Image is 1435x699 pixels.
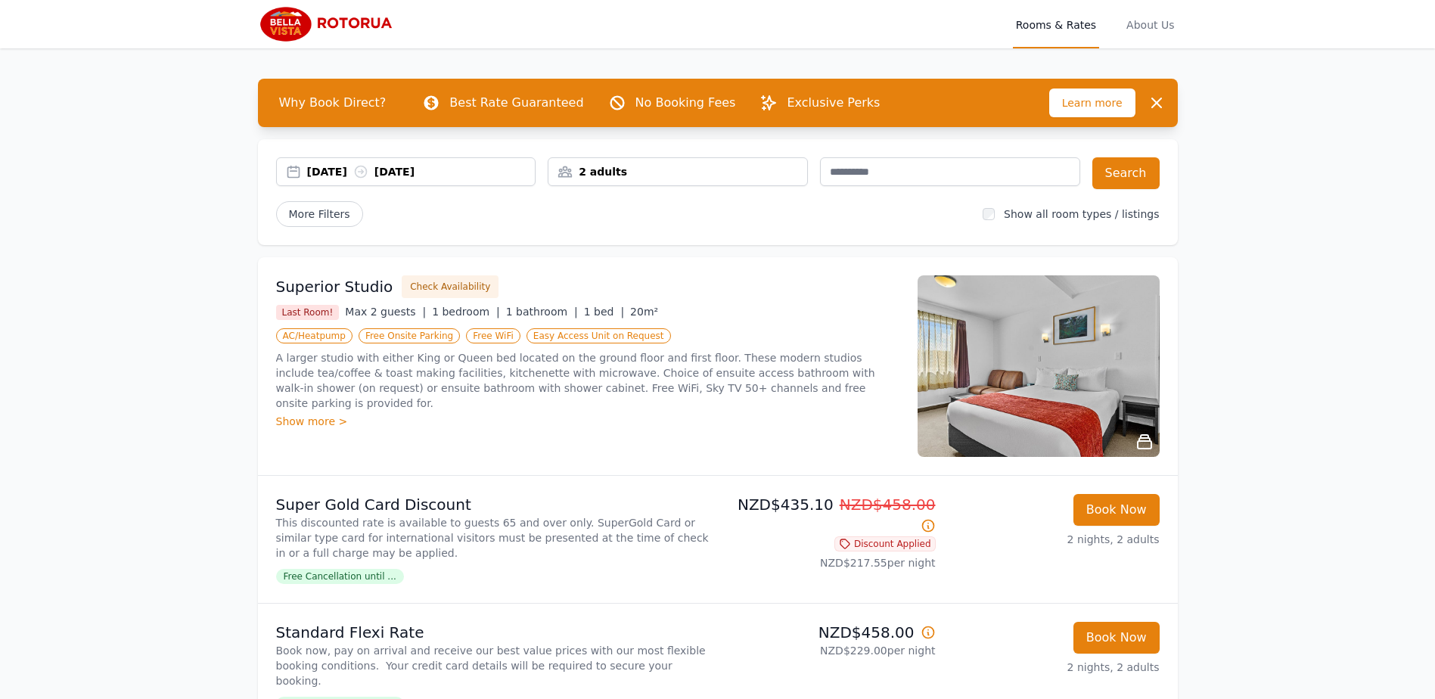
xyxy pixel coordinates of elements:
span: AC/Heatpump [276,328,353,343]
div: 2 adults [548,164,807,179]
p: This discounted rate is available to guests 65 and over only. SuperGold Card or similar type card... [276,515,712,561]
p: Book now, pay on arrival and receive our best value prices with our most flexible booking conditi... [276,643,712,688]
button: Search [1092,157,1160,189]
p: No Booking Fees [635,94,736,112]
span: Free Cancellation until ... [276,569,404,584]
h3: Superior Studio [276,276,393,297]
span: More Filters [276,201,363,227]
p: Best Rate Guaranteed [449,94,583,112]
img: Bella Vista Rotorua [258,6,404,42]
span: 1 bathroom | [506,306,578,318]
label: Show all room types / listings [1004,208,1159,220]
p: NZD$435.10 [724,494,936,536]
div: Show more > [276,414,899,429]
p: 2 nights, 2 adults [948,532,1160,547]
button: Book Now [1073,494,1160,526]
button: Check Availability [402,275,499,298]
span: Max 2 guests | [345,306,426,318]
div: [DATE] [DATE] [307,164,536,179]
p: Exclusive Perks [787,94,880,112]
span: Free WiFi [466,328,520,343]
p: Standard Flexi Rate [276,622,712,643]
span: 20m² [630,306,658,318]
span: 1 bedroom | [432,306,500,318]
span: Why Book Direct? [267,88,399,118]
p: NZD$229.00 per night [724,643,936,658]
span: Learn more [1049,89,1135,117]
span: Discount Applied [834,536,936,551]
p: A larger studio with either King or Queen bed located on the ground floor and first floor. These ... [276,350,899,411]
button: Book Now [1073,622,1160,654]
span: Free Onsite Parking [359,328,460,343]
p: NZD$458.00 [724,622,936,643]
p: NZD$217.55 per night [724,555,936,570]
span: Last Room! [276,305,340,320]
p: 2 nights, 2 adults [948,660,1160,675]
span: Easy Access Unit on Request [526,328,671,343]
p: Super Gold Card Discount [276,494,712,515]
span: NZD$458.00 [840,496,936,514]
span: 1 bed | [584,306,624,318]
